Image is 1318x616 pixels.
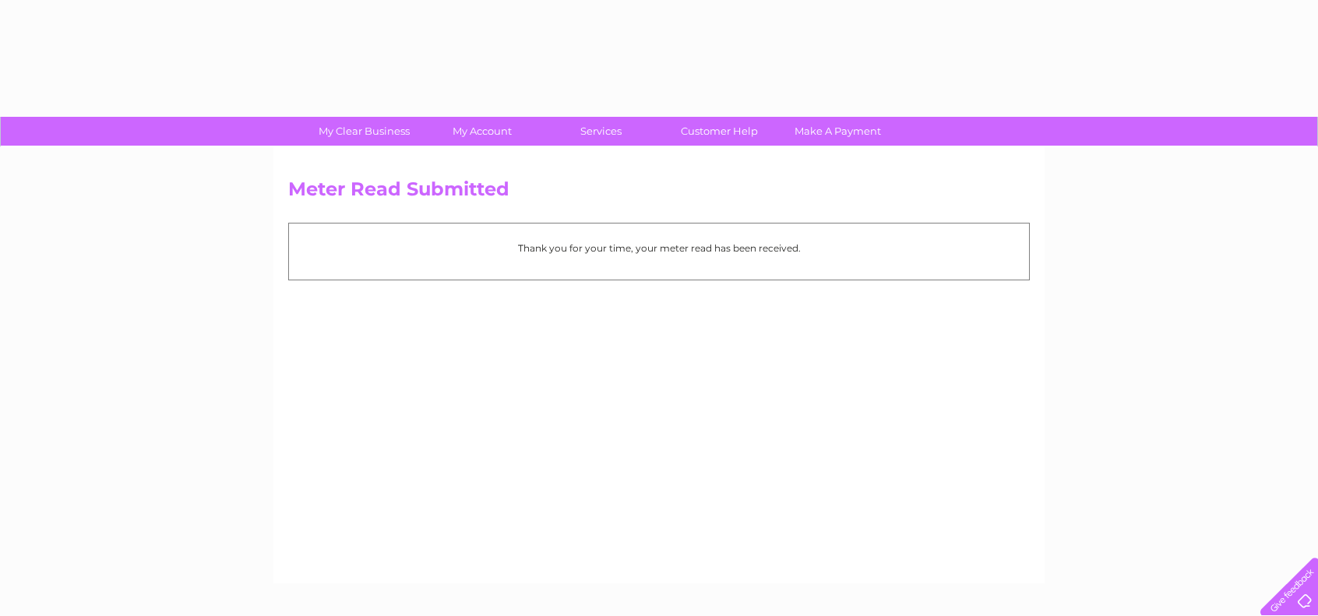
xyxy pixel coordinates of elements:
[300,117,428,146] a: My Clear Business
[774,117,902,146] a: Make A Payment
[297,241,1021,255] p: Thank you for your time, your meter read has been received.
[655,117,784,146] a: Customer Help
[288,178,1030,208] h2: Meter Read Submitted
[537,117,665,146] a: Services
[418,117,547,146] a: My Account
